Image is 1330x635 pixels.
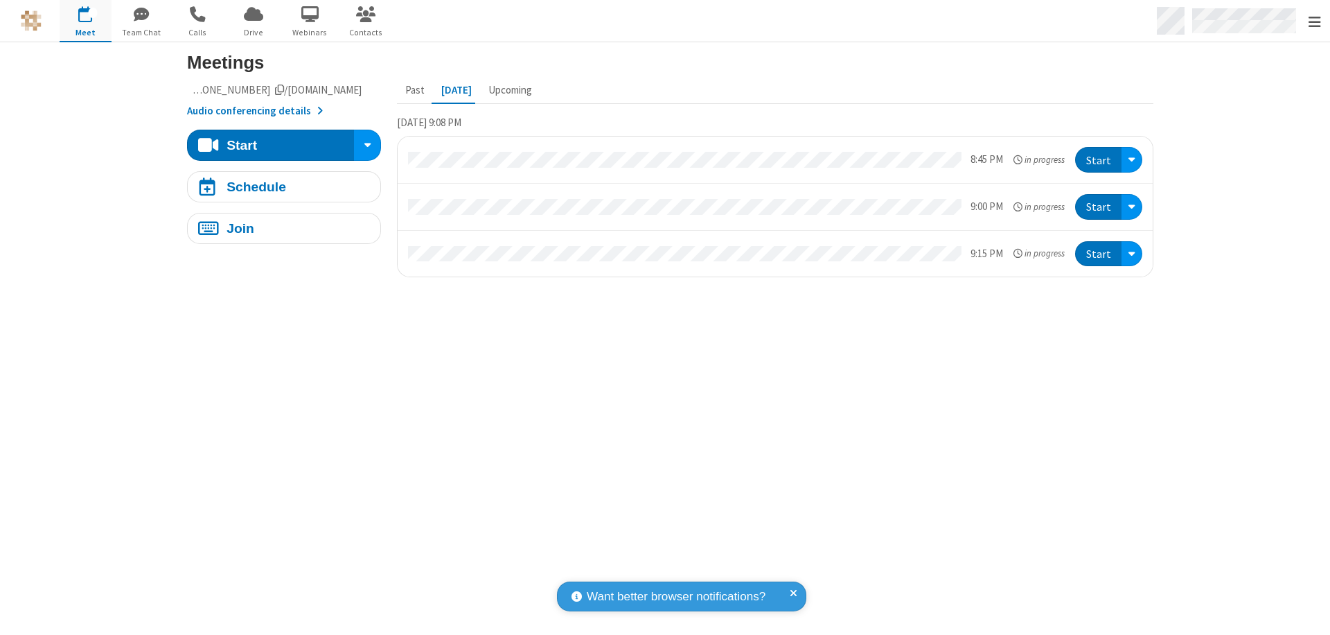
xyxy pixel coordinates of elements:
[1121,241,1142,267] div: Open menu
[433,78,480,104] button: [DATE]
[1013,153,1065,166] em: in progress
[227,139,257,152] div: Start
[187,53,1153,72] h3: Meetings
[397,114,1154,288] section: Today's Meetings
[354,130,381,161] button: Start conference options
[187,130,355,161] button: Start
[228,26,280,39] span: Drive
[187,82,362,98] button: Copy my meeting room linkCopy my meeting room link
[1013,200,1065,214] em: in progress
[970,152,1003,168] div: 8:45 PM
[1121,147,1142,173] div: Open menu
[340,26,392,39] span: Contacts
[21,10,42,31] img: QA Selenium DO NOT DELETE OR CHANGE
[1075,147,1121,173] button: Start
[116,26,168,39] span: Team Chat
[480,78,540,104] button: Upcoming
[89,8,98,18] div: 3
[397,78,433,104] button: Past
[1013,247,1065,260] em: in progress
[187,82,381,119] section: Account details
[187,103,323,119] button: Audio conferencing details
[187,171,381,202] button: Schedule
[970,199,1003,215] div: 9:00 PM
[1075,194,1121,220] button: Start
[284,26,336,39] span: Webinars
[970,246,1003,262] div: 9:15 PM
[587,588,765,606] span: Want better browser notifications?
[60,26,112,39] span: Meet
[187,213,381,244] button: Join
[397,116,461,129] span: [DATE] 9:08 PM
[1075,241,1121,267] button: Start
[227,222,254,235] div: Join
[172,26,224,39] span: Calls
[145,83,362,96] span: Copy my meeting room link
[1121,194,1142,220] div: Open menu
[227,180,286,193] div: Schedule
